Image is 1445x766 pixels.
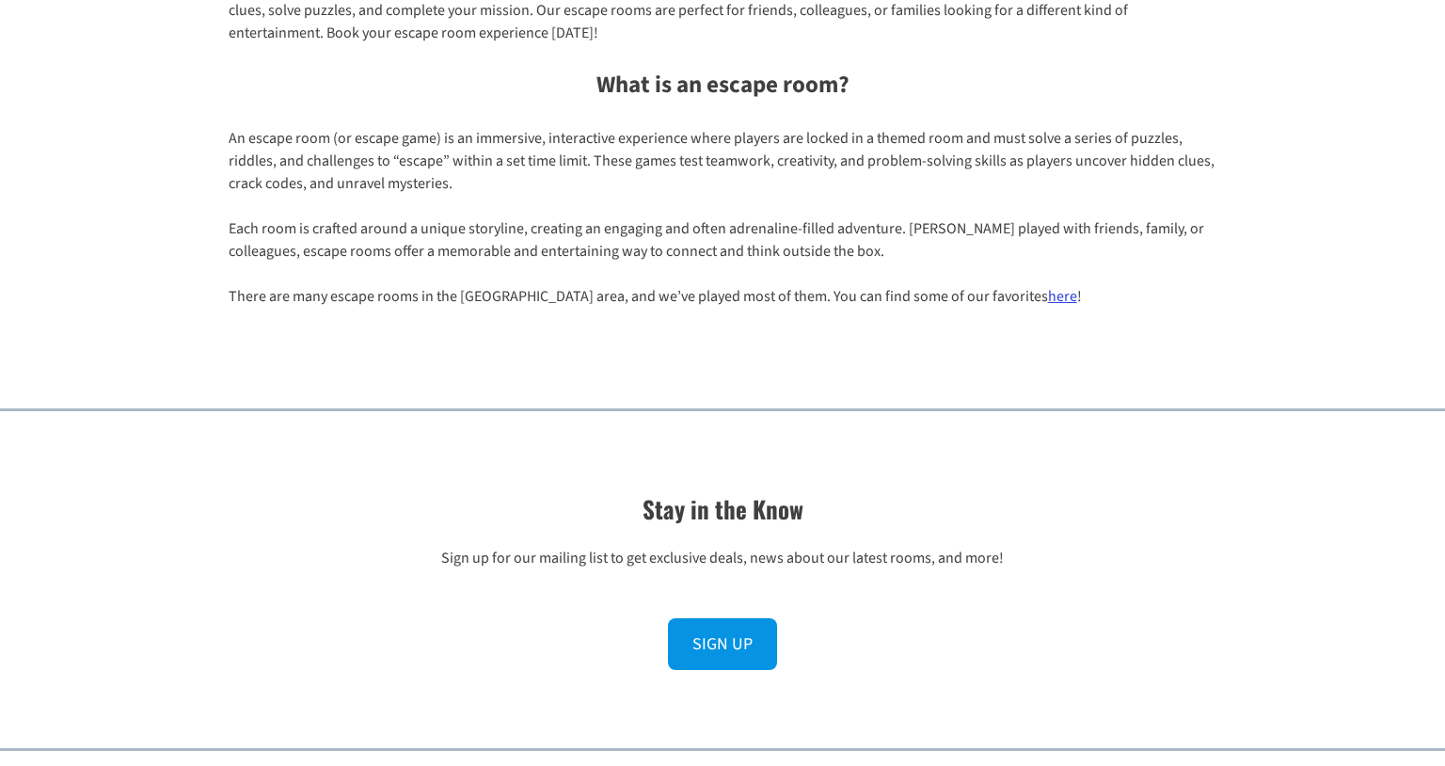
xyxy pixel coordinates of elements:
[229,68,1217,104] h3: What is an escape room?
[1048,286,1077,307] a: here
[72,547,1373,569] p: Sign up for our mailing list to get exclusive deals, news about our latest rooms, and more!
[72,491,1373,527] h2: Stay in the Know
[229,285,1217,308] p: There are many escape rooms in the [GEOGRAPHIC_DATA] area, and we’ve played most of them. You can...
[229,127,1217,195] p: An escape room (or escape game) is an immersive, interactive experience where players are locked ...
[668,618,777,670] a: SIGN UP
[229,217,1217,263] p: Each room is crafted around a unique storyline, creating an engaging and often adrenaline-filled ...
